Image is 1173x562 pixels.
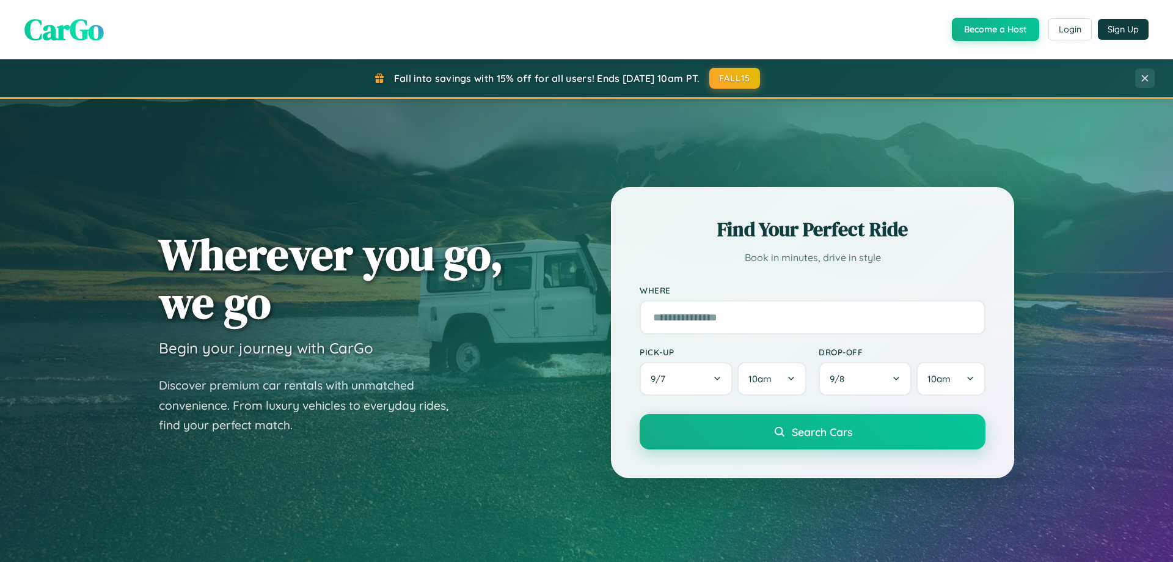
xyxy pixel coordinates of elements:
[748,373,772,385] span: 10am
[916,362,985,396] button: 10am
[792,425,852,438] span: Search Cars
[640,285,985,295] label: Where
[709,68,761,89] button: FALL15
[737,362,806,396] button: 10am
[1048,18,1092,40] button: Login
[927,373,951,385] span: 10am
[830,373,850,385] span: 9 / 8
[640,347,806,357] label: Pick-up
[640,414,985,449] button: Search Cars
[651,373,671,385] span: 9 / 7
[819,362,912,396] button: 9/8
[24,9,104,50] span: CarGo
[394,72,700,84] span: Fall into savings with 15% off for all users! Ends [DATE] 10am PT.
[159,375,464,435] p: Discover premium car rentals with unmatched convenience. From luxury vehicles to everyday rides, ...
[819,347,985,357] label: Drop-off
[159,339,373,357] h3: Begin your journey with CarGo
[640,216,985,243] h2: Find Your Perfect Ride
[159,230,503,327] h1: Wherever you go, we go
[1098,19,1149,40] button: Sign Up
[952,18,1039,41] button: Become a Host
[640,362,733,396] button: 9/7
[640,249,985,267] p: Book in minutes, drive in style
